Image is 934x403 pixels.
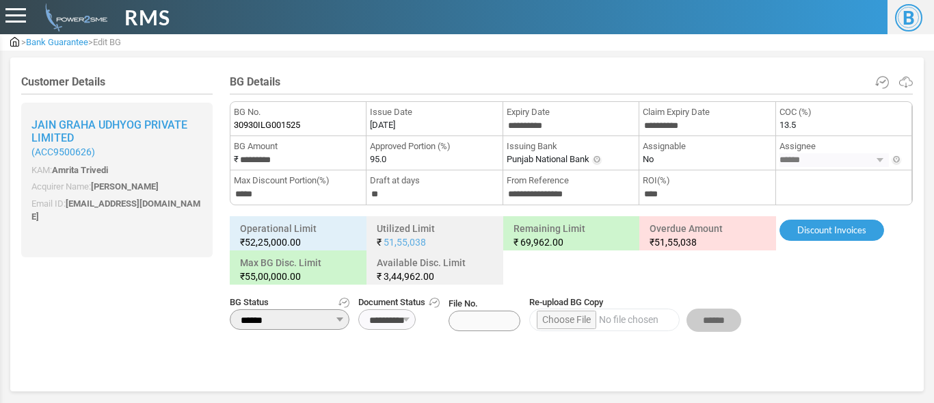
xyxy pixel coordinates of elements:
span: COC (%) [779,105,908,119]
img: Info [891,155,902,166]
p: Email ID: [31,197,202,224]
span: BG No. [234,105,362,119]
label: [DATE] [370,118,395,132]
span: ₹ [377,237,382,248]
span: Amrita Trivedi [52,165,108,175]
span: Edit BG [93,37,121,47]
span: RMS [124,2,170,33]
span: B [895,4,922,31]
h6: Remaining Limit [507,220,637,251]
small: 51,55,038 [650,235,766,249]
h4: BG Details [230,75,913,88]
img: admin [40,3,107,31]
a: Discount Invoices [779,220,884,242]
span: File No. [449,297,520,331]
span: Document Status [358,296,440,309]
span: Jain Graha Udhyog Private Limited [31,118,187,144]
small: ₹ [240,270,356,283]
span: Issue Date [370,105,498,119]
span: 3,44,962.00 [384,271,434,282]
span: Approved Portion (%) [370,140,498,153]
h6: Utilized Limit [370,220,500,251]
span: Bank Guarantee [26,37,88,47]
p: KAM: [31,164,202,177]
h6: Max BG Disc. Limit [233,254,363,285]
span: ₹ [650,237,654,248]
img: Info [591,155,602,166]
li: ₹ [230,136,366,170]
span: From Reference [507,174,635,187]
span: 52,25,000.00 [245,237,301,248]
span: 55,00,000.00 [245,271,301,282]
span: 30930ILG001525 [234,118,300,132]
small: ( ) [31,146,202,158]
span: Claim Expiry Date [643,105,771,119]
p: Acquirer Name: [31,180,202,194]
label: 95.0 [370,153,386,166]
span: Expiry Date [507,105,635,119]
span: 69,962.00 [520,237,563,248]
a: Get Document History [429,296,440,309]
a: Get Status History [338,296,349,309]
label: 13.5 [779,118,796,132]
h6: Available Disc. Limit [370,254,500,285]
h6: Overdue Amount [643,220,773,251]
span: ₹ [513,237,518,248]
small: ₹ [240,235,356,249]
h4: Customer Details [21,75,213,88]
label: Punjab National Bank [507,153,589,166]
span: Draft at days [370,174,498,187]
span: ACC9500626 [35,146,92,157]
span: Assignee [779,140,908,153]
img: admin [10,37,19,47]
span: Max Discount Portion(%) [234,174,362,187]
span: BG Amount [234,140,362,153]
span: Re-upload BG Copy [529,296,741,309]
span: [EMAIL_ADDRESS][DOMAIN_NAME] [31,198,200,222]
h6: Operational Limit [233,220,363,251]
span: Assignable [643,140,771,153]
span: BG Status [230,296,349,309]
label: No [643,153,654,166]
span: ROI(%) [643,174,771,187]
span: [PERSON_NAME] [91,181,159,192]
a: 51,55,038 [384,237,426,248]
span: ₹ [377,271,382,282]
span: Issuing Bank [507,140,635,153]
